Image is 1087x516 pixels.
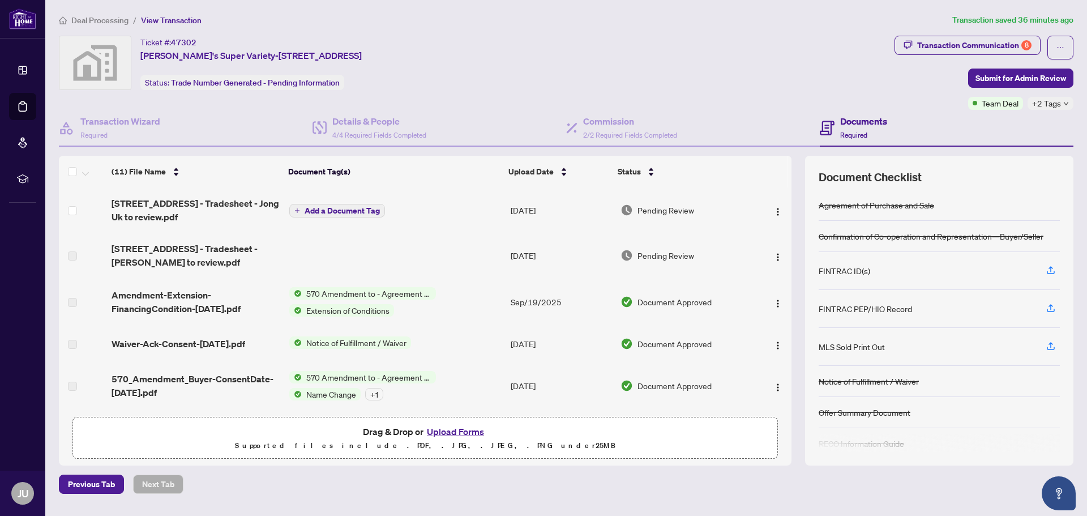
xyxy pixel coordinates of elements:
[637,296,712,308] span: Document Approved
[112,242,280,269] span: [STREET_ADDRESS] - Tradesheet - [PERSON_NAME] to review.pdf
[140,49,362,62] span: [PERSON_NAME]'s Super Variety-[STREET_ADDRESS]
[506,410,616,455] td: [DATE]
[508,165,554,178] span: Upload Date
[171,78,340,88] span: Trade Number Generated - Pending Information
[112,165,166,178] span: (11) File Name
[504,156,613,187] th: Upload Date
[332,131,426,139] span: 4/4 Required Fields Completed
[59,36,131,89] img: svg%3e
[1042,476,1076,510] button: Open asap
[769,246,787,265] button: Logo
[302,388,361,400] span: Name Change
[773,207,782,216] img: Logo
[583,131,677,139] span: 2/2 Required Fields Completed
[289,287,302,300] img: Status Icon
[1032,97,1061,110] span: +2 Tags
[68,475,115,493] span: Previous Tab
[80,439,771,453] p: Supported files include .PDF, .JPG, .JPEG, .PNG under 25 MB
[773,383,782,392] img: Logo
[506,187,616,233] td: [DATE]
[302,287,436,300] span: 570 Amendment to - Agreement of Purchase and Sale - Commercial
[952,14,1073,27] article: Transaction saved 36 minutes ago
[618,165,641,178] span: Status
[1021,40,1032,50] div: 8
[769,293,787,311] button: Logo
[171,37,196,48] span: 47302
[506,278,616,326] td: Sep/19/2025
[819,302,912,315] div: FINTRAC PEP/HIO Record
[506,326,616,362] td: [DATE]
[365,388,383,400] div: + 1
[773,253,782,262] img: Logo
[840,131,867,139] span: Required
[637,379,712,392] span: Document Approved
[332,114,426,128] h4: Details & People
[773,341,782,350] img: Logo
[294,208,300,214] span: plus
[819,230,1043,242] div: Confirmation of Co-operation and Representation—Buyer/Seller
[840,114,887,128] h4: Documents
[59,475,124,494] button: Previous Tab
[289,336,302,349] img: Status Icon
[363,424,487,439] span: Drag & Drop or
[289,287,436,317] button: Status Icon570 Amendment to - Agreement of Purchase and Sale - CommercialStatus IconExtension of ...
[895,36,1041,55] button: Transaction Communication8
[773,299,782,308] img: Logo
[289,204,385,218] button: Add a Document Tag
[1063,101,1069,106] span: down
[819,406,910,419] div: Offer Summary Document
[112,288,280,315] span: Amendment-Extension-FinancingCondition-[DATE].pdf
[620,204,633,216] img: Document Status
[289,371,436,400] button: Status Icon570 Amendment to - Agreement of Purchase and Sale - CommercialStatus IconName Change+1
[620,379,633,392] img: Document Status
[140,75,344,90] div: Status:
[819,199,934,211] div: Agreement of Purchase and Sale
[112,337,245,351] span: Waiver-Ack-Consent-[DATE].pdf
[133,14,136,27] li: /
[9,8,36,29] img: logo
[819,265,870,277] div: FINTRAC ID(s)
[620,249,633,262] img: Document Status
[620,338,633,350] img: Document Status
[769,377,787,395] button: Logo
[71,15,129,25] span: Deal Processing
[506,362,616,410] td: [DATE]
[302,371,436,383] span: 570 Amendment to - Agreement of Purchase and Sale - Commercial
[302,336,411,349] span: Notice of Fulfillment / Waiver
[982,97,1018,109] span: Team Deal
[289,388,302,400] img: Status Icon
[107,156,284,187] th: (11) File Name
[302,304,394,317] span: Extension of Conditions
[80,131,108,139] span: Required
[917,36,1032,54] div: Transaction Communication
[583,114,677,128] h4: Commission
[819,169,922,185] span: Document Checklist
[284,156,504,187] th: Document Tag(s)
[289,304,302,317] img: Status Icon
[975,69,1066,87] span: Submit for Admin Review
[819,340,885,353] div: MLS Sold Print Out
[769,201,787,219] button: Logo
[112,372,280,399] span: 570_Amendment_Buyer-ConsentDate-[DATE].pdf
[769,335,787,353] button: Logo
[112,197,280,224] span: [STREET_ADDRESS] - Tradesheet - Jong Uk to review.pdf
[423,424,487,439] button: Upload Forms
[140,36,196,49] div: Ticket #:
[637,204,694,216] span: Pending Review
[18,485,28,501] span: JU
[637,249,694,262] span: Pending Review
[620,296,633,308] img: Document Status
[141,15,202,25] span: View Transaction
[819,375,919,387] div: Notice of Fulfillment / Waiver
[613,156,750,187] th: Status
[968,69,1073,88] button: Submit for Admin Review
[133,475,183,494] button: Next Tab
[637,338,712,350] span: Document Approved
[73,417,777,459] span: Drag & Drop orUpload FormsSupported files include .PDF, .JPG, .JPEG, .PNG under25MB
[506,233,616,278] td: [DATE]
[59,16,67,24] span: home
[289,336,411,349] button: Status IconNotice of Fulfillment / Waiver
[80,114,160,128] h4: Transaction Wizard
[289,203,385,218] button: Add a Document Tag
[305,207,380,215] span: Add a Document Tag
